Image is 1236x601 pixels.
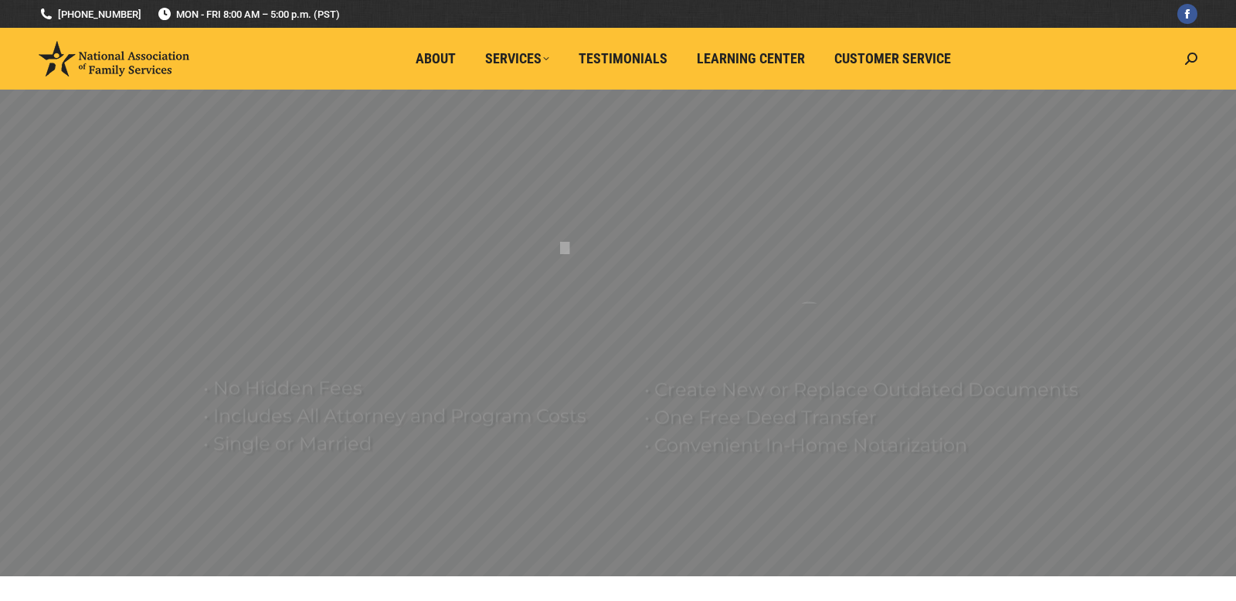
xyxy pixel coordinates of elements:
[579,50,667,67] span: Testimonials
[39,7,141,22] a: [PHONE_NUMBER]
[697,50,805,67] span: Learning Center
[823,44,962,73] a: Customer Service
[795,296,823,358] div: 9
[834,50,951,67] span: Customer Service
[39,41,189,76] img: National Association of Family Services
[416,50,456,67] span: About
[554,200,576,262] div: T
[568,44,678,73] a: Testimonials
[405,44,467,73] a: About
[485,50,549,67] span: Services
[644,376,1092,460] rs-layer: • Create New or Replace Outdated Documents • One Free Deed Transfer • Convenient In-Home Notariza...
[1177,4,1197,24] a: Facebook page opens in new window
[157,7,340,22] span: MON - FRI 8:00 AM – 5:00 p.m. (PST)
[203,375,625,458] rs-layer: • No Hidden Fees • Includes All Attorney and Program Costs • Single or Married
[686,44,816,73] a: Learning Center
